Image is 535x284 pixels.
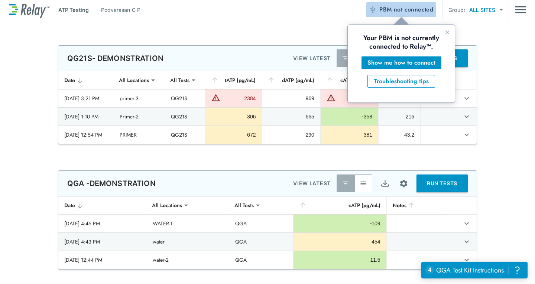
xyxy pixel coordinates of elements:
td: QG21S [165,108,205,125]
button: Site setup [394,174,414,193]
div: [DATE] 3:21 PM [64,95,108,102]
div: dATP (pg/mL) [267,76,314,85]
button: expand row [460,92,473,105]
div: 2384 [222,95,256,102]
div: All Locations [114,73,154,88]
td: primer-3 [114,89,165,107]
iframe: tooltip [348,25,455,102]
td: WATER-1 [147,215,229,232]
td: QGA [229,215,293,232]
img: Drawer Icon [515,3,526,17]
div: [DATE] 1:10 PM [64,113,108,120]
th: Date [58,71,114,89]
td: QG21S [165,89,205,107]
td: PRIMER [114,126,165,144]
button: RUN TESTS [416,174,468,192]
img: Export Icon [380,179,390,188]
div: -358 [327,113,372,120]
p: Group: [448,6,465,14]
td: QGA [229,251,293,269]
div: [DATE] 4:43 PM [64,238,141,245]
div: 969 [268,95,314,102]
span: PBM [379,4,433,15]
div: Notes [393,201,442,210]
div: cATP (pg/mL) [299,201,380,210]
div: tATP (pg/mL) [211,76,256,85]
td: QGA [229,233,293,251]
div: 672 [211,131,256,138]
button: expand row [460,217,473,230]
img: View All [360,180,367,187]
div: All Tests [165,73,195,88]
div: 1415 [337,95,372,102]
table: sticky table [58,196,477,269]
div: [DATE] 12:44 PM [64,256,141,264]
button: expand row [460,235,473,248]
div: -109 [299,220,380,227]
div: 381 [327,131,372,138]
iframe: Resource center [421,262,528,278]
img: Latest [342,180,349,187]
p: QGA -DEMONSTRATION [67,179,156,188]
div: 454 [299,238,380,245]
div: All Tests [229,198,259,213]
td: water [147,233,229,251]
table: sticky table [58,71,477,144]
p: ATP Testing [58,6,89,14]
p: VIEW LATEST [293,179,331,188]
img: LuminUltra Relay [9,2,49,18]
img: Latest [342,55,349,62]
div: 306 [211,113,256,120]
div: [DATE] 4:46 PM [64,220,141,227]
th: Date [58,196,147,215]
button: Export [376,174,394,192]
img: Offline Icon [369,6,376,13]
td: Primer-2 [114,108,165,125]
div: 665 [268,113,314,120]
p: QG21S- DEMONSTRATION [67,54,163,63]
div: 43.2 [385,131,414,138]
td: QG21S [165,126,205,144]
button: expand row [460,110,473,123]
img: Settings Icon [399,179,408,188]
div: 11.5 [299,256,380,264]
button: expand row [460,254,473,266]
td: water-2 [147,251,229,269]
button: expand row [460,128,473,141]
div: 290 [268,131,314,138]
div: All Locations [147,198,187,213]
div: cATP (pg/mL) [326,76,372,85]
div: [DATE] 12:54 PM [64,131,108,138]
button: Main menu [515,3,526,17]
span: not connected [394,5,433,14]
button: PBM not connected [366,2,436,17]
img: Warning [327,93,335,102]
p: VIEW LATEST [293,54,331,63]
p: Poovarasan C P [101,6,140,14]
img: Warning [211,93,220,102]
div: 216 [385,113,414,120]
